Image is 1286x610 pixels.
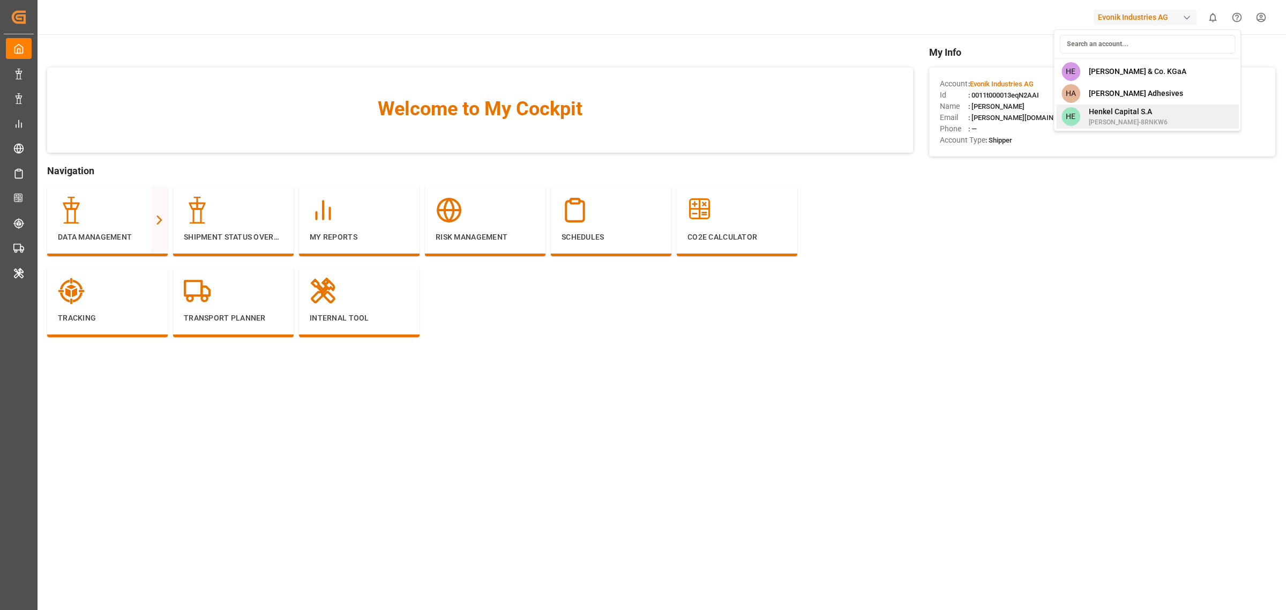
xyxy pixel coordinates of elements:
input: Search an account... [1060,35,1235,54]
span: [PERSON_NAME]-8RNKW6 [1089,117,1168,127]
span: Henkel Capital S.A [1089,106,1168,117]
span: HA [1061,84,1080,103]
span: [PERSON_NAME] & Co. KGaA [1089,66,1186,77]
span: [PERSON_NAME] Adhesives [1089,88,1183,99]
span: HE [1061,62,1080,81]
span: HE [1061,107,1080,126]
